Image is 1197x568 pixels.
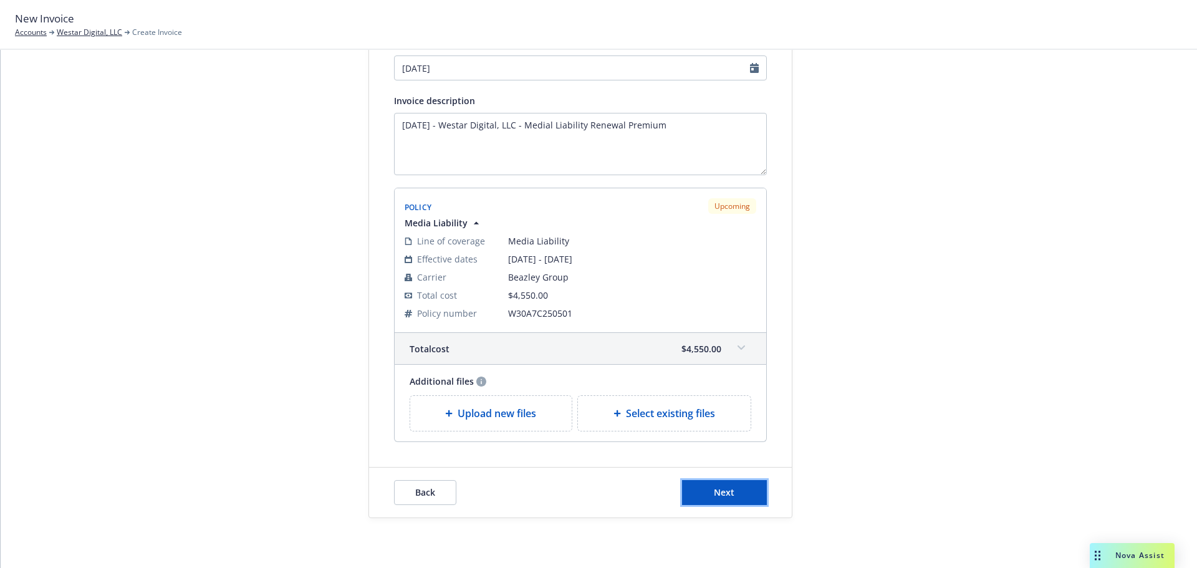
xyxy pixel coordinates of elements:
span: $4,550.00 [681,342,721,355]
div: Upcoming [708,198,756,214]
div: Drag to move [1090,543,1105,568]
div: Upload new files [410,395,573,431]
div: Select existing files [577,395,751,431]
span: Select existing files [626,406,715,421]
a: Accounts [15,27,47,38]
span: Policy [405,202,432,213]
span: Media Liability [508,234,756,248]
span: W30A7C250501 [508,307,756,320]
span: [DATE] - [DATE] [508,253,756,266]
div: Totalcost$4,550.00 [395,333,766,364]
span: Beazley Group [508,271,756,284]
span: Carrier [417,271,446,284]
span: Next [714,486,734,498]
span: Additional files [410,375,474,388]
button: Next [682,480,767,505]
span: New Invoice [15,11,74,27]
textarea: Enter invoice description here [394,113,767,175]
span: Line of coverage [417,234,485,248]
span: Media Liability [405,216,468,229]
span: Policy number [417,307,477,320]
span: Effective dates [417,253,478,266]
span: Invoice description [394,95,475,107]
span: $4,550.00 [508,289,548,301]
button: Nova Assist [1090,543,1175,568]
span: Back [415,486,435,498]
a: Westar Digital, LLC [57,27,122,38]
span: Total cost [410,342,449,355]
span: Upload new files [458,406,536,421]
span: Nova Assist [1115,550,1165,561]
span: Create Invoice [132,27,182,38]
button: Back [394,480,456,505]
span: Total cost [417,289,457,302]
input: MM/DD/YYYY [394,55,767,80]
button: Media Liability [405,216,483,229]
